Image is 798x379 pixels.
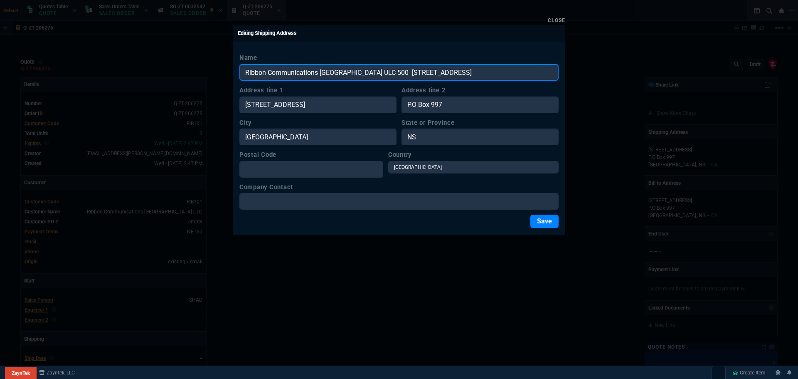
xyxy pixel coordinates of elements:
label: Postal Code [239,150,383,159]
button: Save [530,215,559,228]
label: Company Contact [239,183,559,192]
label: Address line 2 [401,86,559,95]
label: Name [239,53,559,62]
a: msbcCompanyName [37,369,77,377]
label: City [239,118,397,127]
label: Address line 1 [239,86,397,95]
label: Country [388,150,559,159]
a: Create Item [729,367,769,379]
label: State or Province [401,118,559,127]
